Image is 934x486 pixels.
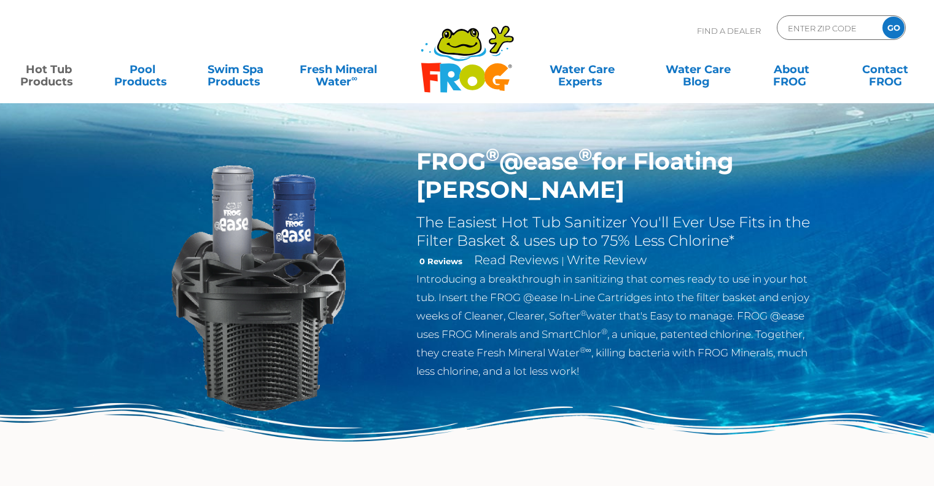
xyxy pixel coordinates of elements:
sup: ® [580,308,586,318]
a: Water CareExperts [523,57,641,82]
sup: ∞ [586,345,591,355]
a: Fresh MineralWater∞ [293,57,384,82]
a: Swim SpaProducts [200,57,272,82]
a: PoolProducts [106,57,178,82]
sup: ® [486,144,499,165]
span: | [561,255,564,267]
a: Water CareBlog [662,57,734,82]
input: Zip Code Form [787,19,870,37]
sup: ® [578,144,592,165]
sup: ® [601,327,607,336]
sup: ® [580,345,586,355]
input: GO [882,17,905,39]
h2: The Easiest Hot Tub Sanitizer You'll Ever Use Fits in the Filter Basket & uses up to 75% Less Chl... [416,213,817,250]
img: InLineWeir_Front_High_inserting-v2.png [117,147,399,429]
h1: FROG @ease for Floating [PERSON_NAME] [416,147,817,204]
a: Read Reviews [474,253,559,267]
a: AboutFROG [755,57,828,82]
a: Hot TubProducts [12,57,85,82]
a: ContactFROG [849,57,922,82]
sup: ∞ [351,73,357,83]
p: Introducing a breakthrough in sanitizing that comes ready to use in your hot tub. Insert the FROG... [416,270,817,380]
strong: 0 Reviews [419,256,462,266]
a: Write Review [567,253,647,267]
p: Find A Dealer [697,15,761,46]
